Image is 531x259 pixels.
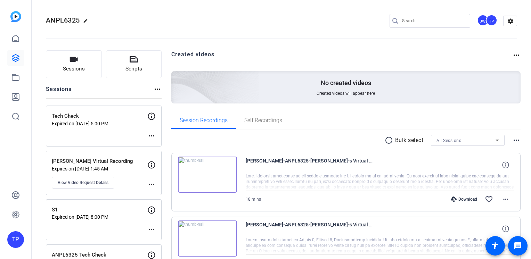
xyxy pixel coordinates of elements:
h2: Created videos [171,50,513,64]
mat-icon: accessibility [491,242,499,250]
h2: Sessions [46,85,72,98]
img: thumb-nail [178,220,237,257]
input: Search [402,17,465,25]
mat-icon: more_horiz [147,180,156,189]
mat-icon: radio_button_unchecked [385,136,395,144]
span: 18 mins [246,197,261,202]
p: ANPL6325 Tech Check [52,251,147,259]
img: thumb-nail [178,157,237,193]
mat-icon: favorite_border [485,195,493,203]
span: All Sessions [436,138,461,143]
div: TP [486,15,497,26]
span: View Video Request Details [58,180,108,185]
ngx-avatar: Tommy Perez [486,15,498,27]
span: [PERSON_NAME]-ANPL6325-[PERSON_NAME]-s Virtual Recording-1757615513893-screen [246,157,374,173]
p: Expired on [DATE] 8:00 PM [52,214,147,220]
span: Self Recordings [244,118,282,123]
p: S1 [52,206,147,214]
mat-icon: more_horiz [147,225,156,234]
mat-icon: settings [504,16,517,26]
p: [PERSON_NAME] Virtual Recording [52,157,147,165]
mat-icon: more_horiz [512,136,521,144]
span: Session Recordings [180,118,228,123]
span: Created videos will appear here [317,91,375,96]
div: TP [7,231,24,248]
p: Expires on [DATE] 1:45 AM [52,166,147,172]
p: No created videos [321,79,371,87]
p: Tech Check [52,112,147,120]
mat-icon: more_horiz [512,51,521,59]
span: Sessions [63,65,85,73]
div: Download [448,197,481,202]
button: Scripts [106,50,162,78]
ngx-avatar: Justin Wilbur [477,15,489,27]
mat-icon: message [514,242,522,250]
mat-icon: more_horiz [153,85,162,93]
mat-icon: more_horiz [147,132,156,140]
span: [PERSON_NAME]-ANPL6325-[PERSON_NAME]-s Virtual Recording-1757613667238-screen [246,220,374,237]
p: Expired on [DATE] 5:00 PM [52,121,147,126]
img: Creted videos background [93,2,259,153]
img: blue-gradient.svg [10,11,21,22]
button: View Video Request Details [52,177,114,189]
button: Sessions [46,50,102,78]
p: Bulk select [395,136,424,144]
span: ANPL6325 [46,16,80,24]
mat-icon: more_horiz [501,195,510,203]
mat-icon: edit [83,18,91,27]
div: JW [477,15,489,26]
span: Scripts [125,65,142,73]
